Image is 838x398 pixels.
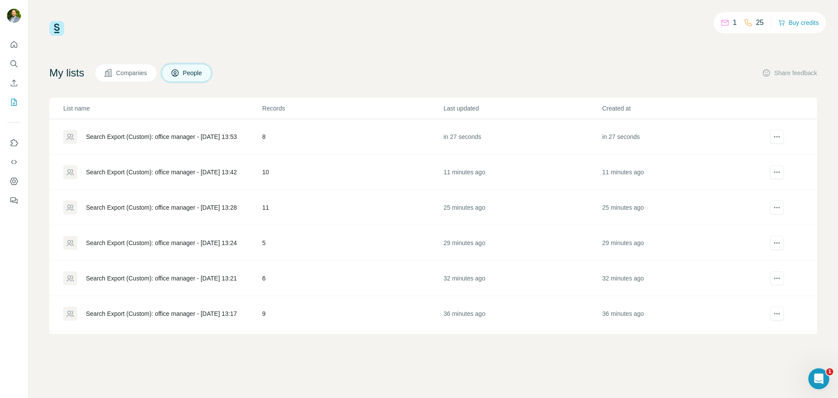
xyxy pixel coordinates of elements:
p: List name [63,104,261,113]
button: Dashboard [7,173,21,189]
td: 36 minutes ago [443,296,601,332]
button: Quick start [7,37,21,52]
div: Search Export (Custom): office manager - [DATE] 13:42 [86,168,237,177]
td: 1 hour ago [443,332,601,367]
td: 9 [262,296,443,332]
p: 1 [733,17,737,28]
td: 29 minutes ago [443,225,601,261]
button: Buy credits [778,17,819,29]
td: 11 [262,190,443,225]
td: 36 minutes ago [602,296,760,332]
td: in 27 seconds [443,119,601,155]
button: actions [770,130,784,144]
td: 11 minutes ago [602,155,760,190]
button: actions [770,271,784,285]
div: Search Export (Custom): office manager - [DATE] 13:21 [86,274,237,283]
td: 25 minutes ago [602,190,760,225]
button: Use Surfe on LinkedIn [7,135,21,151]
button: actions [770,165,784,179]
p: Last updated [443,104,601,113]
td: 5 [262,225,443,261]
p: Records [262,104,443,113]
td: 32 minutes ago [443,261,601,296]
button: Search [7,56,21,72]
button: Share feedback [762,69,817,77]
td: 3 [262,332,443,367]
td: 1 hour ago [602,332,760,367]
span: People [183,69,203,77]
td: in 27 seconds [602,119,760,155]
button: actions [770,236,784,250]
button: Use Surfe API [7,154,21,170]
td: 11 minutes ago [443,155,601,190]
button: My lists [7,94,21,110]
td: 29 minutes ago [602,225,760,261]
div: Search Export (Custom): office manager - [DATE] 13:28 [86,203,237,212]
div: Search Export (Custom): office manager - [DATE] 13:17 [86,309,237,318]
img: Surfe Logo [49,21,64,36]
td: 25 minutes ago [443,190,601,225]
button: actions [770,307,784,321]
td: 8 [262,119,443,155]
h4: My lists [49,66,84,80]
iframe: Intercom live chat [808,368,829,389]
td: 10 [262,155,443,190]
p: Created at [602,104,760,113]
div: Search Export (Custom): office manager - [DATE] 13:53 [86,132,237,141]
span: 1 [826,368,833,375]
button: Feedback [7,193,21,208]
td: 32 minutes ago [602,261,760,296]
span: Companies [116,69,148,77]
td: 6 [262,261,443,296]
button: Enrich CSV [7,75,21,91]
p: 25 [756,17,764,28]
img: Avatar [7,9,21,23]
button: actions [770,201,784,215]
div: Search Export (Custom): office manager - [DATE] 13:24 [86,239,237,247]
